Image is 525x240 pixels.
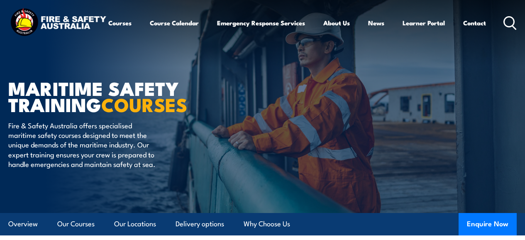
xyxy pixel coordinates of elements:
strong: COURSES [101,90,187,118]
p: Fire & Safety Australia offers specialised maritime safety courses designed to meet the unique de... [8,120,160,169]
a: Learner Portal [403,13,445,33]
a: Emergency Response Services [217,13,305,33]
a: Contact [463,13,486,33]
a: Overview [8,213,38,235]
a: Delivery options [176,213,224,235]
a: Why Choose Us [244,213,290,235]
h1: MARITIME SAFETY TRAINING [8,80,213,112]
a: Course Calendar [150,13,199,33]
a: About Us [323,13,350,33]
button: Enquire Now [459,213,517,235]
a: News [368,13,384,33]
a: Courses [108,13,132,33]
a: Our Courses [57,213,95,235]
a: Our Locations [114,213,156,235]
